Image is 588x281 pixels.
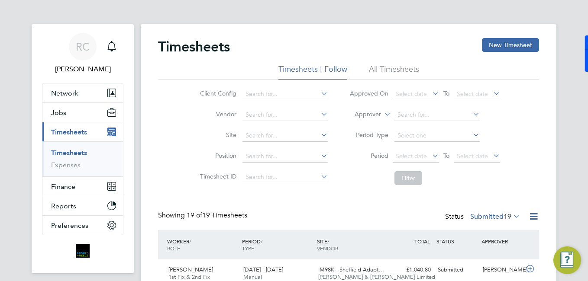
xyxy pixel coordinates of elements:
span: 19 Timesheets [187,211,247,220]
span: [PERSON_NAME] [168,266,213,273]
input: Search for... [242,109,328,121]
label: Client Config [197,89,236,97]
label: Submitted [470,212,520,221]
li: Timesheets I Follow [278,64,347,80]
div: WORKER [165,233,240,256]
label: Period Type [349,131,388,139]
div: Status [445,211,522,223]
input: Select one [394,130,480,142]
img: bromak-logo-retina.png [76,244,90,258]
label: Site [197,131,236,139]
button: Engage Resource Center [553,246,581,274]
input: Search for... [242,88,328,100]
label: Approved On [349,89,388,97]
input: Search for... [242,171,328,183]
div: Submitted [434,263,479,277]
div: STATUS [434,233,479,249]
label: Position [197,152,236,160]
span: To [441,88,452,99]
a: Expenses [51,161,81,169]
span: VENDOR [317,245,338,252]
span: Jobs [51,109,66,117]
label: Period [349,152,388,160]
button: Timesheets [42,122,123,141]
label: Approver [342,110,381,119]
nav: Main navigation [32,24,134,273]
div: Showing [158,211,249,220]
span: Preferences [51,221,88,230]
span: TOTAL [414,238,430,245]
span: [PERSON_NAME] & [PERSON_NAME] Limited [318,273,435,281]
button: New Timesheet [482,38,539,52]
span: Select date [457,152,488,160]
div: [PERSON_NAME] [479,263,524,277]
span: ROLE [167,245,180,252]
h2: Timesheets [158,38,230,55]
span: To [441,150,452,161]
li: All Timesheets [369,64,419,80]
span: Network [51,89,78,97]
div: SITE [315,233,390,256]
span: RC [76,41,90,52]
button: Reports [42,196,123,215]
span: Robyn Clarke [42,64,123,74]
span: TYPE [242,245,254,252]
span: Select date [396,90,427,98]
label: Timesheet ID [197,172,236,180]
span: Select date [396,152,427,160]
a: Timesheets [51,149,87,157]
span: 19 of [187,211,202,220]
button: Filter [394,171,422,185]
span: Reports [51,202,76,210]
span: IM98K - Sheffield Adapt… [318,266,384,273]
span: Select date [457,90,488,98]
span: Timesheets [51,128,87,136]
input: Search for... [242,150,328,163]
button: Preferences [42,216,123,235]
span: 19 [504,212,511,221]
a: Go to home page [42,244,123,258]
span: / [189,238,191,245]
label: Vendor [197,110,236,118]
button: Finance [42,177,123,196]
input: Search for... [242,130,328,142]
div: APPROVER [479,233,524,249]
div: Timesheets [42,141,123,176]
div: PERIOD [240,233,315,256]
input: Search for... [394,109,480,121]
div: £1,040.80 [389,263,434,277]
span: / [261,238,262,245]
span: Finance [51,182,75,191]
button: Network [42,83,123,102]
span: / [327,238,329,245]
button: Jobs [42,103,123,122]
span: Manual [243,273,262,281]
a: RC[PERSON_NAME] [42,33,123,74]
span: [DATE] - [DATE] [243,266,283,273]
